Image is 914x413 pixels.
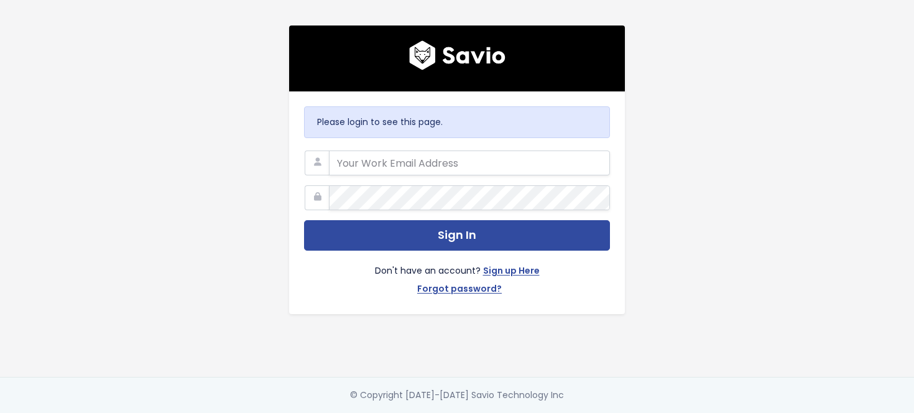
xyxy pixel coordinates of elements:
[304,251,610,299] div: Don't have an account?
[409,40,505,70] img: logo600x187.a314fd40982d.png
[304,220,610,251] button: Sign In
[329,151,610,175] input: Your Work Email Address
[483,263,540,281] a: Sign up Here
[350,387,564,403] div: © Copyright [DATE]-[DATE] Savio Technology Inc
[317,114,597,130] p: Please login to see this page.
[417,281,502,299] a: Forgot password?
